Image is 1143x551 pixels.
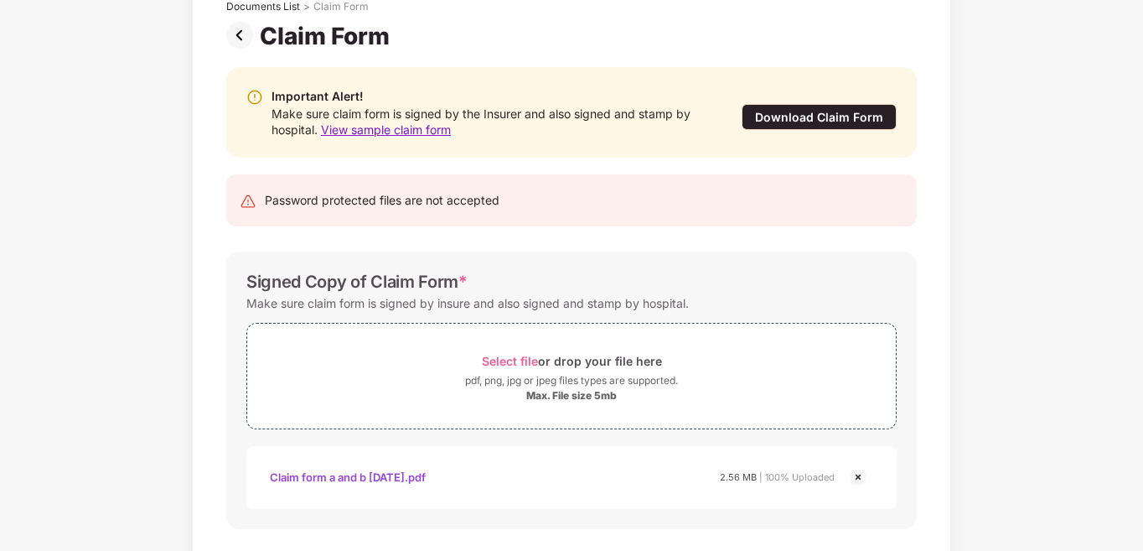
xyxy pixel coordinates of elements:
[246,292,689,314] div: Make sure claim form is signed by insure and also signed and stamp by hospital.
[465,372,678,389] div: pdf, png, jpg or jpeg files types are supported.
[759,471,835,483] span: | 100% Uploaded
[482,350,662,372] div: or drop your file here
[260,22,396,50] div: Claim Form
[272,106,707,138] div: Make sure claim form is signed by the Insurer and also signed and stamp by hospital.
[246,272,468,292] div: Signed Copy of Claim Form
[247,336,896,416] span: Select fileor drop your file herepdf, png, jpg or jpeg files types are supported.Max. File size 5mb
[226,22,260,49] img: svg+xml;base64,PHN2ZyBpZD0iUHJldi0zMngzMiIgeG1sbnM9Imh0dHA6Ly93d3cudzMub3JnLzIwMDAvc3ZnIiB3aWR0aD...
[720,471,757,483] span: 2.56 MB
[321,122,451,137] span: View sample claim form
[482,354,538,368] span: Select file
[526,389,617,403] div: Max. File size 5mb
[265,191,499,210] div: Password protected files are not accepted
[272,87,707,106] div: Important Alert!
[848,467,868,487] img: svg+xml;base64,PHN2ZyBpZD0iQ3Jvc3MtMjR4MjQiIHhtbG5zPSJodHRwOi8vd3d3LnczLm9yZy8yMDAwL3N2ZyIgd2lkdG...
[246,89,263,106] img: svg+xml;base64,PHN2ZyBpZD0iV2FybmluZ18tXzIweDIwIiBkYXRhLW5hbWU9Ildhcm5pbmcgLSAyMHgyMCIgeG1sbnM9Im...
[240,193,256,210] img: svg+xml;base64,PHN2ZyB4bWxucz0iaHR0cDovL3d3dy53My5vcmcvMjAwMC9zdmciIHdpZHRoPSIyNCIgaGVpZ2h0PSIyNC...
[270,463,426,491] div: Claim form a and b [DATE].pdf
[742,104,897,130] div: Download Claim Form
